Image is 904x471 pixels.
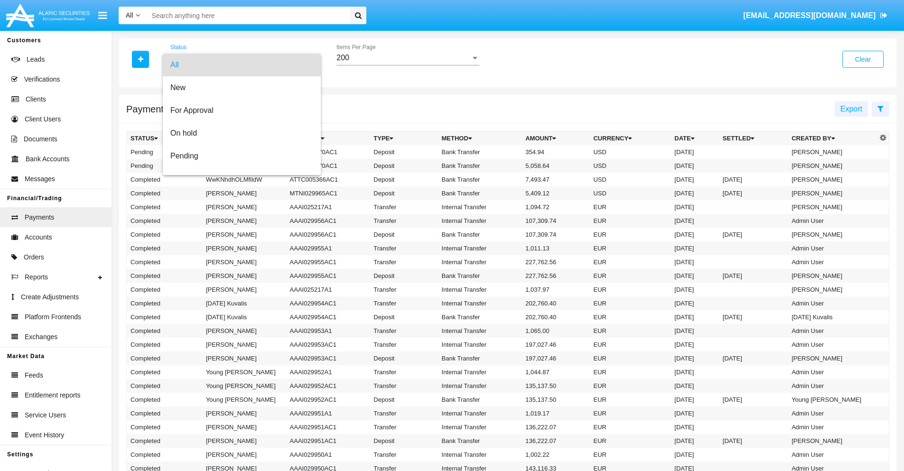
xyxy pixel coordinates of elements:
span: For Approval [170,99,313,122]
span: Rejected [170,167,313,190]
span: Pending [170,145,313,167]
span: All [170,54,313,76]
span: New [170,76,313,99]
span: On hold [170,122,313,145]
